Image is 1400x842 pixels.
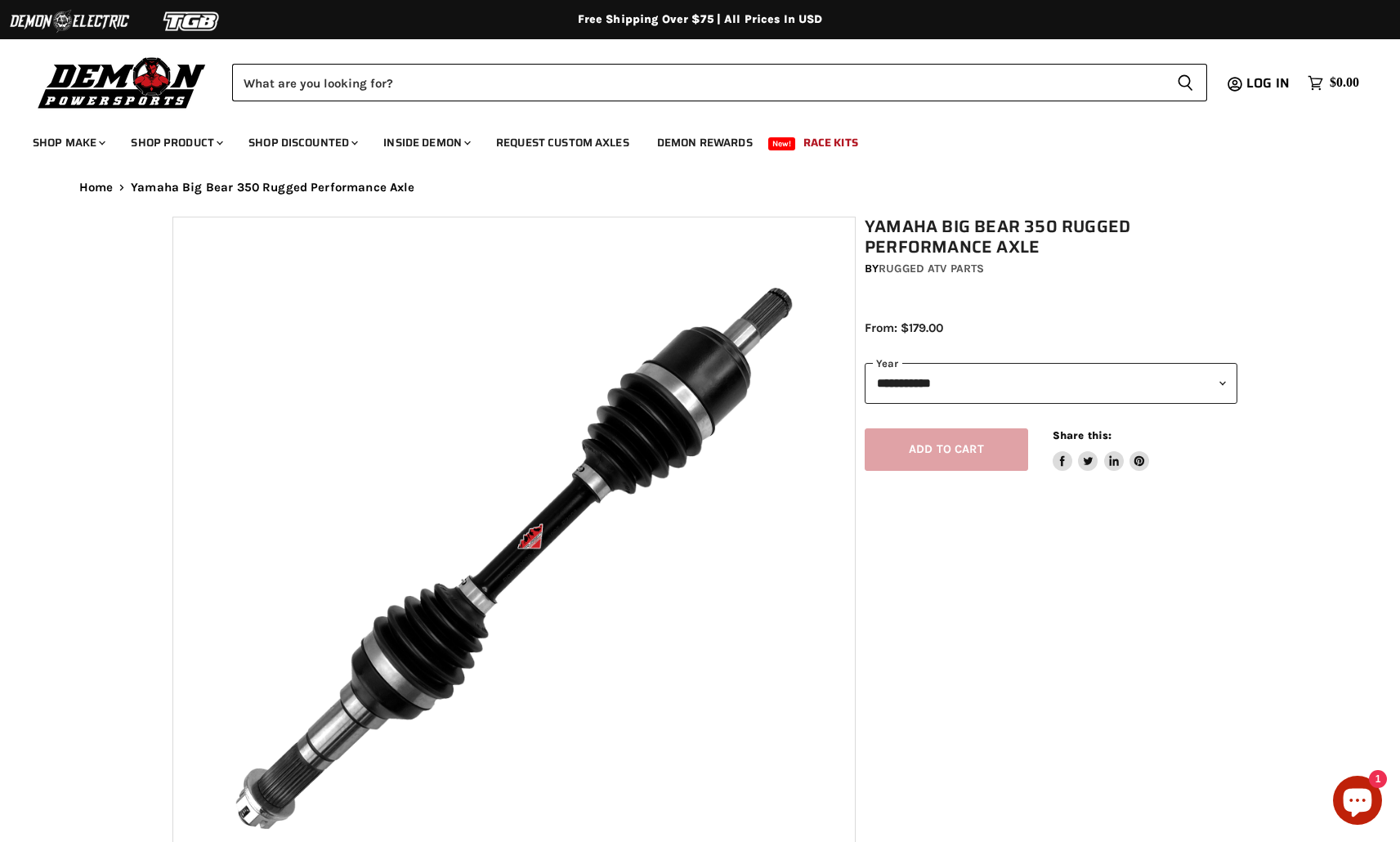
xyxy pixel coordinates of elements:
img: Demon Powersports [33,53,212,111]
span: Share this: [1053,429,1112,441]
button: Search [1164,64,1207,101]
a: Shop Make [20,126,115,159]
h1: Yamaha Big Bear 350 Rugged Performance Axle [865,217,1237,258]
div: Free Shipping Over $75 | All Prices In USD [47,12,1354,27]
a: Shop Product [119,126,233,159]
a: Inside Demon [371,126,481,159]
a: Demon Rewards [645,126,765,159]
a: Race Kits [791,126,870,159]
select: year [865,363,1237,403]
a: Request Custom Axles [484,126,642,159]
inbox-online-store-chat: Shopify online store chat [1328,776,1387,829]
span: $0.00 [1330,75,1359,91]
span: Yamaha Big Bear 350 Rugged Performance Axle [131,181,414,195]
a: Rugged ATV Parts [879,262,984,275]
aside: Share this: [1053,428,1150,472]
ul: Main menu [20,119,1355,159]
nav: Breadcrumbs [47,181,1354,195]
a: Shop Discounted [236,126,368,159]
input: Search [232,64,1164,101]
span: New! [768,137,796,150]
a: $0.00 [1299,71,1367,95]
span: From: $179.00 [865,320,943,335]
img: Demon Electric Logo 2 [8,6,131,37]
a: Home [79,181,114,195]
form: Product [232,64,1207,101]
span: Log in [1246,73,1290,93]
img: TGB Logo 2 [131,6,253,37]
a: Log in [1239,76,1299,91]
div: by [865,260,1237,278]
